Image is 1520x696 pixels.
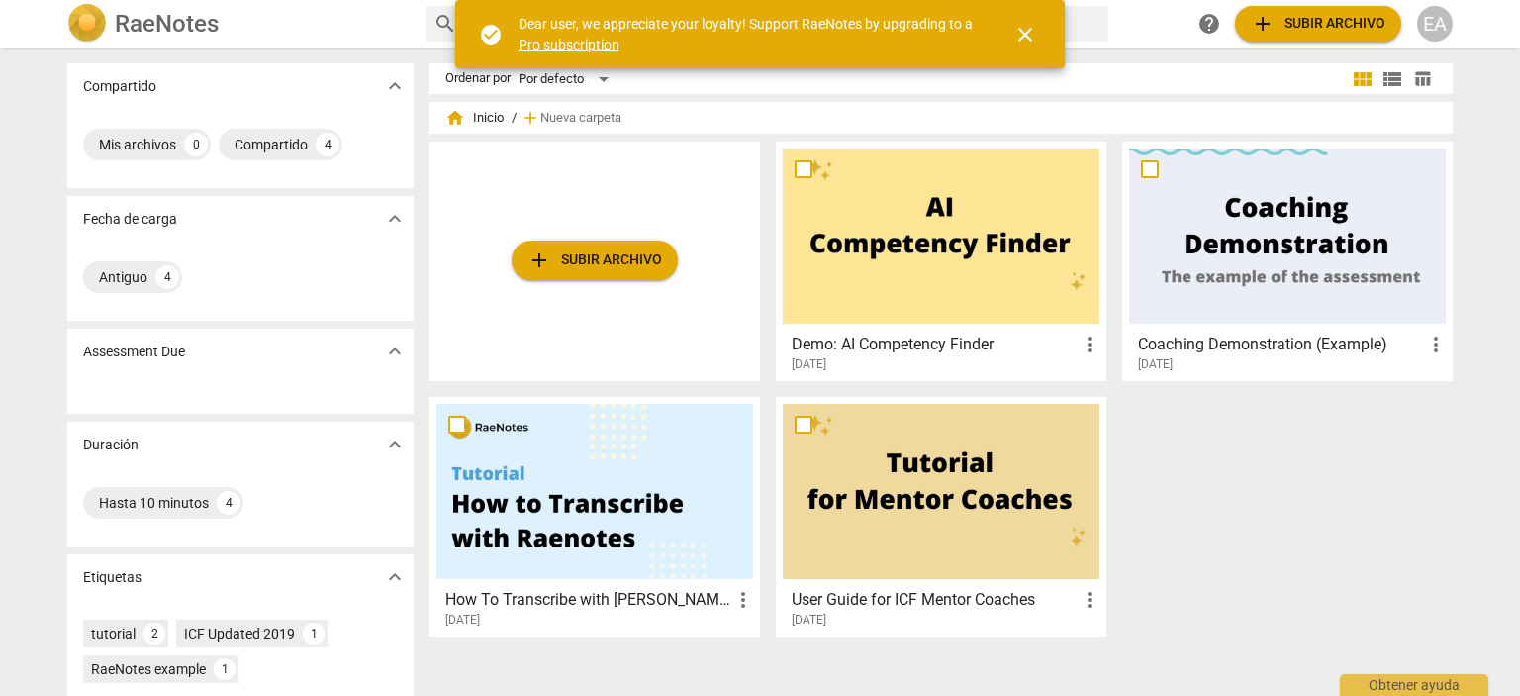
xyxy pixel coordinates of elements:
[1078,333,1101,356] span: more_vert
[380,562,410,592] button: Mostrar más
[1129,149,1446,372] a: Coaching Demonstration (Example)[DATE]
[1235,6,1401,42] button: Subir
[1251,12,1385,36] span: Subir archivo
[731,588,755,612] span: more_vert
[783,404,1099,628] a: User Guide for ICF Mentor Coaches[DATE]
[479,23,503,47] span: check_circle
[380,430,410,459] button: Mostrar más
[519,14,978,54] div: Dear user, we appreciate your loyalty! Support RaeNotes by upgrading to a
[445,108,465,128] span: home
[91,624,136,644] div: tutorial
[519,37,619,52] a: Pro subscription
[91,659,206,679] div: RaeNotes example
[99,267,147,287] div: Antiguo
[380,71,410,101] button: Mostrar más
[214,658,236,680] div: 1
[792,612,826,629] span: [DATE]
[380,337,410,366] button: Mostrar más
[383,74,407,98] span: expand_more
[783,149,1099,372] a: Demo: AI Competency Finder[DATE]
[521,108,540,128] span: add
[67,4,410,44] a: LogoRaeNotes
[217,491,240,515] div: 4
[433,12,457,36] span: search
[1191,6,1227,42] a: Obtener ayuda
[792,333,1078,356] h3: Demo: AI Competency Finder
[83,342,185,362] p: Assessment Due
[67,4,107,44] img: Logo
[1417,6,1453,42] button: EA
[83,567,142,588] p: Etiquetas
[1377,64,1407,94] button: Lista
[184,133,208,156] div: 0
[380,204,410,234] button: Mostrar más
[99,135,176,154] div: Mis archivos
[383,340,407,363] span: expand_more
[1407,64,1437,94] button: Tabla
[383,565,407,589] span: expand_more
[383,207,407,231] span: expand_more
[1380,67,1404,91] span: view_list
[1340,674,1488,696] div: Obtener ayuda
[235,135,308,154] div: Compartido
[512,111,517,126] span: /
[1251,12,1275,36] span: add
[445,612,480,629] span: [DATE]
[184,624,295,644] div: ICF Updated 2019
[445,71,511,86] div: Ordenar por
[436,404,753,628] a: How To Transcribe with [PERSON_NAME][DATE]
[445,108,504,128] span: Inicio
[83,435,139,455] p: Duración
[143,623,165,645] div: 2
[1078,588,1101,612] span: more_vert
[1138,356,1173,373] span: [DATE]
[155,265,179,289] div: 4
[445,588,731,612] h3: How To Transcribe with RaeNotes
[512,241,678,280] button: Subir
[1348,64,1377,94] button: Cuadrícula
[1424,333,1448,356] span: more_vert
[316,133,339,156] div: 4
[1138,333,1424,356] h3: Coaching Demonstration (Example)
[519,63,616,95] div: Por defecto
[792,588,1078,612] h3: User Guide for ICF Mentor Coaches
[1413,69,1432,88] span: table_chart
[115,10,219,38] h2: RaeNotes
[540,111,621,126] span: Nueva carpeta
[1013,23,1037,47] span: close
[83,209,177,230] p: Fecha de carga
[99,493,209,513] div: Hasta 10 minutos
[1001,11,1049,58] button: Cerrar
[1351,67,1375,91] span: view_module
[1197,12,1221,36] span: help
[303,623,325,645] div: 1
[527,249,662,272] span: Subir archivo
[792,356,826,373] span: [DATE]
[83,76,156,97] p: Compartido
[383,433,407,456] span: expand_more
[527,249,551,272] span: add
